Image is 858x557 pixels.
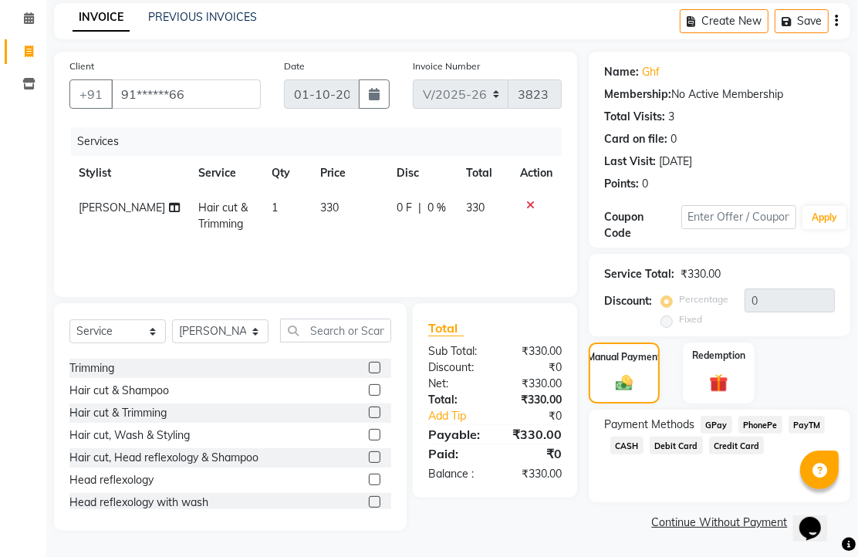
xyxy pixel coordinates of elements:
[495,392,574,408] div: ₹330.00
[659,154,692,170] div: [DATE]
[604,86,835,103] div: No Active Membership
[508,408,573,424] div: ₹0
[604,293,652,309] div: Discount:
[69,156,189,191] th: Stylist
[642,176,648,192] div: 0
[397,200,412,216] span: 0 F
[738,416,782,434] span: PhonePe
[704,372,734,395] img: _gift.svg
[71,127,573,156] div: Services
[428,320,464,336] span: Total
[604,266,674,282] div: Service Total:
[427,200,446,216] span: 0 %
[417,444,495,463] div: Paid:
[69,450,258,466] div: Hair cut, Head reflexology & Shampoo
[457,156,511,191] th: Total
[198,201,248,231] span: Hair cut & Trimming
[69,427,190,444] div: Hair cut, Wash & Styling
[793,495,843,542] iframe: chat widget
[680,9,768,33] button: Create New
[466,201,485,214] span: 330
[709,437,765,454] span: Credit Card
[69,79,113,109] button: +91
[692,349,745,363] label: Redemption
[69,472,154,488] div: Head reflexology
[604,176,639,192] div: Points:
[650,437,703,454] span: Debit Card
[495,343,574,360] div: ₹330.00
[312,156,388,191] th: Price
[418,200,421,216] span: |
[604,131,667,147] div: Card on file:
[189,156,263,191] th: Service
[417,343,495,360] div: Sub Total:
[592,515,847,531] a: Continue Without Payment
[417,466,495,482] div: Balance :
[69,495,208,511] div: Head reflexology with wash
[417,392,495,408] div: Total:
[604,109,665,125] div: Total Visits:
[495,425,574,444] div: ₹330.00
[495,376,574,392] div: ₹330.00
[69,383,169,399] div: Hair cut & Shampoo
[495,466,574,482] div: ₹330.00
[604,86,671,103] div: Membership:
[610,373,638,393] img: _cash.svg
[280,319,391,343] input: Search or Scan
[417,425,495,444] div: Payable:
[511,156,562,191] th: Action
[417,360,495,376] div: Discount:
[671,131,677,147] div: 0
[668,109,674,125] div: 3
[262,156,311,191] th: Qty
[69,405,167,421] div: Hair cut & Trimming
[73,4,130,32] a: INVOICE
[604,64,639,80] div: Name:
[413,59,480,73] label: Invoice Number
[272,201,278,214] span: 1
[148,10,257,24] a: PREVIOUS INVOICES
[802,206,846,229] button: Apply
[417,408,508,424] a: Add Tip
[775,9,829,33] button: Save
[387,156,456,191] th: Disc
[610,437,643,454] span: CASH
[417,376,495,392] div: Net:
[604,417,694,433] span: Payment Methods
[642,64,660,80] a: Ghf
[495,444,574,463] div: ₹0
[111,79,261,109] input: Search by Name/Mobile/Email/Code
[495,360,574,376] div: ₹0
[604,209,681,241] div: Coupon Code
[681,266,721,282] div: ₹330.00
[69,360,114,376] div: Trimming
[679,312,702,326] label: Fixed
[69,59,94,73] label: Client
[789,416,826,434] span: PayTM
[679,292,728,306] label: Percentage
[604,154,656,170] div: Last Visit:
[587,350,661,364] label: Manual Payment
[681,205,797,229] input: Enter Offer / Coupon Code
[321,201,339,214] span: 330
[284,59,305,73] label: Date
[701,416,732,434] span: GPay
[79,201,165,214] span: [PERSON_NAME]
